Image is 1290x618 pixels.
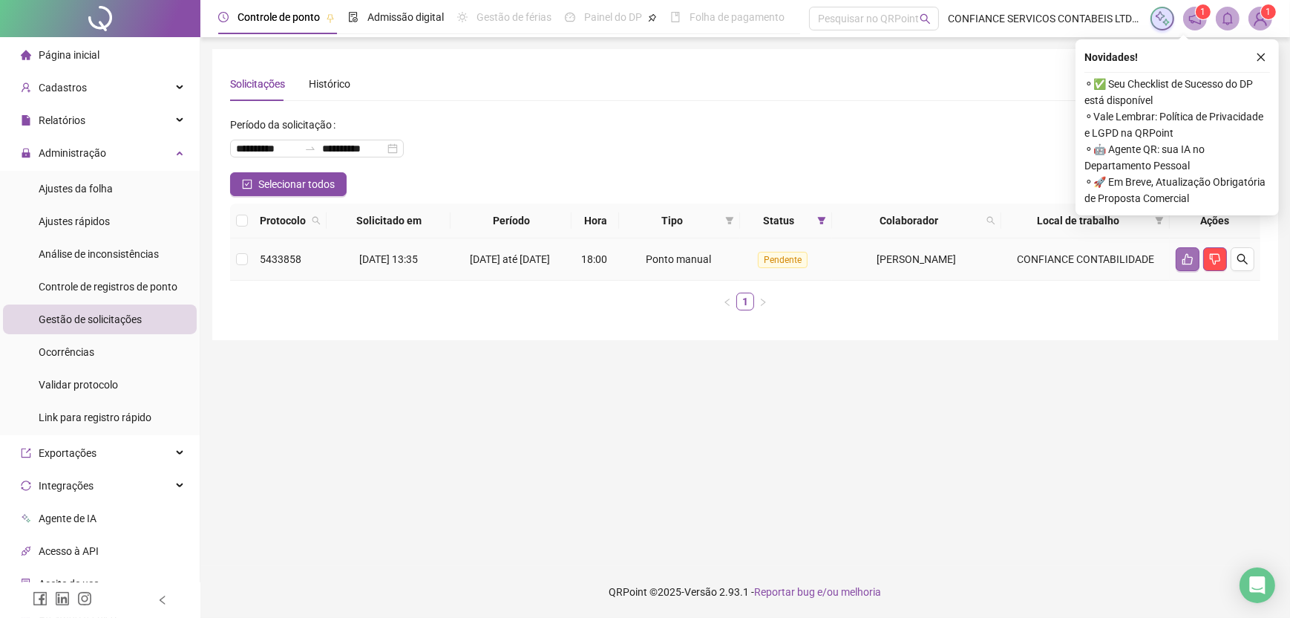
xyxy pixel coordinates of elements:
span: swap-right [304,143,316,154]
span: filter [1155,216,1164,225]
span: Folha de pagamento [690,11,785,23]
span: sun [457,12,468,22]
span: [DATE] até [DATE] [470,253,550,265]
span: 5433858 [260,253,301,265]
span: close [1256,52,1266,62]
span: file-done [348,12,358,22]
span: Cadastros [39,82,87,94]
span: linkedin [55,591,70,606]
span: clock-circle [218,12,229,22]
span: Status [746,212,811,229]
span: dashboard [565,12,575,22]
img: sparkle-icon.fc2bf0ac1784a2077858766a79e2daf3.svg [1154,10,1171,27]
div: Solicitações [230,76,285,92]
span: check-square [242,179,252,189]
span: Tipo [625,212,719,229]
span: Página inicial [39,49,99,61]
img: 87817 [1249,7,1271,30]
span: dislike [1209,253,1221,265]
span: Ocorrências [39,346,94,358]
span: right [759,298,767,307]
span: ⚬ 🚀 Em Breve, Atualização Obrigatória de Proposta Comercial [1084,174,1270,206]
div: Open Intercom Messenger [1240,567,1275,603]
span: search [983,209,998,232]
li: 1 [736,293,754,310]
span: Gestão de férias [477,11,551,23]
span: Gestão de solicitações [39,313,142,325]
span: Exportações [39,447,96,459]
span: Colaborador [838,212,980,229]
span: left [723,298,732,307]
span: book [670,12,681,22]
span: notification [1188,12,1202,25]
span: Admissão digital [367,11,444,23]
a: 1 [737,293,753,310]
span: pushpin [326,13,335,22]
label: Período da solicitação [230,113,341,137]
th: Período [451,204,572,238]
span: Versão [685,586,718,598]
span: to [304,143,316,154]
span: search [920,13,931,25]
span: Link para registro rápido [39,412,151,423]
span: audit [21,579,31,589]
sup: Atualize o seu contato no menu Meus Dados [1261,4,1276,19]
div: Ações [1176,212,1254,229]
span: filter [725,216,734,225]
span: Aceite de uso [39,578,99,590]
span: Reportar bug e/ou melhoria [755,586,882,598]
span: Relatórios [39,114,85,126]
span: search [312,216,321,225]
span: Análise de inconsistências [39,248,159,260]
span: [PERSON_NAME] [877,253,956,265]
button: Selecionar todos [230,172,347,196]
span: api [21,546,31,556]
span: filter [817,216,826,225]
button: right [754,293,772,310]
span: Acesso à API [39,545,99,557]
span: lock [21,148,31,158]
span: Agente de IA [39,513,96,524]
th: Hora [572,204,619,238]
span: search [986,216,995,225]
span: 1 [1266,7,1271,17]
span: Administração [39,147,106,159]
span: Local de trabalho [1007,212,1149,229]
span: bell [1221,12,1234,25]
th: Solicitado em [327,204,451,238]
span: Painel do DP [584,11,642,23]
td: CONFIANCE CONTABILIDADE [1001,238,1170,281]
span: Selecionar todos [258,176,335,192]
span: filter [1152,209,1167,232]
span: pushpin [648,13,657,22]
button: left [718,293,736,310]
li: Próxima página [754,293,772,310]
span: Controle de ponto [238,11,320,23]
span: user-add [21,82,31,93]
span: search [1237,253,1248,265]
span: sync [21,481,31,491]
span: 18:00 [581,253,607,265]
span: Controle de registros de ponto [39,281,177,293]
footer: QRPoint © 2025 - 2.93.1 - [200,566,1290,618]
span: export [21,448,31,458]
sup: 1 [1196,4,1211,19]
span: Ponto manual [646,253,711,265]
span: CONFIANCE SERVICOS CONTABEIS LTDA. S/S [948,10,1142,27]
span: Integrações [39,480,94,492]
span: Ajustes da folha [39,183,113,195]
span: [DATE] 13:35 [359,253,418,265]
li: Página anterior [718,293,736,310]
span: Pendente [758,252,808,268]
span: filter [722,209,737,232]
span: Ajustes rápidos [39,215,110,227]
span: Novidades ! [1084,49,1138,65]
span: file [21,115,31,126]
span: ⚬ Vale Lembrar: Política de Privacidade e LGPD na QRPoint [1084,108,1270,141]
span: filter [814,209,829,232]
div: Histórico [309,76,350,92]
span: left [157,595,168,605]
span: facebook [33,591,48,606]
span: ⚬ ✅ Seu Checklist de Sucesso do DP está disponível [1084,76,1270,108]
span: like [1182,253,1194,265]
